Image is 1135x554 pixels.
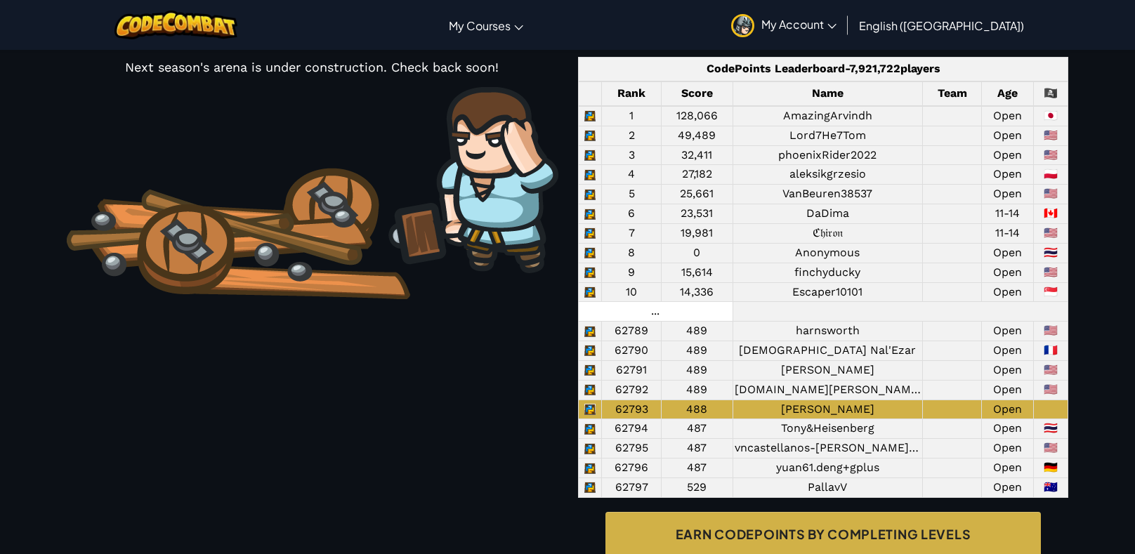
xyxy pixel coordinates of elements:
a: CodeCombat logo [114,11,237,39]
td: Open [982,400,1033,419]
td: python [579,459,602,478]
td: python [579,341,602,361]
td: 8 [602,243,661,263]
td: python [579,145,602,165]
td: 5 [602,185,661,204]
td: python [579,126,602,145]
td: python [579,400,602,419]
td: Open [982,380,1033,400]
td: phoenixRider2022 [733,145,923,165]
span: My Courses [449,18,511,33]
a: My Courses [442,6,530,44]
td: 62789 [602,322,661,341]
td: Open [982,419,1033,439]
td: harnsworth [733,322,923,341]
td: 4 [602,165,661,185]
td: 11-14 [982,223,1033,243]
td: 7 [602,223,661,243]
td: Open [982,106,1033,126]
td: 62792 [602,380,661,400]
td: python [579,360,602,380]
td: AmazingArvindh [733,106,923,126]
td: finchyducky [733,263,923,282]
td: 62796 [602,459,661,478]
span: My Account [761,17,837,32]
td: 25,661 [661,185,733,204]
td: 489 [661,341,733,361]
span: Leaderboard [775,62,845,75]
span: English ([GEOGRAPHIC_DATA]) [859,18,1024,33]
th: Team [923,81,982,106]
td: Open [982,439,1033,459]
td: 128,066 [661,106,733,126]
td: 9 [602,263,661,282]
td: 1 [602,106,661,126]
td: Open [982,165,1033,185]
img: avatar [731,14,754,37]
p: Next season's arena is under construction. Check back soon! [67,57,557,77]
td: Open [982,185,1033,204]
td: Singapore [1033,282,1068,302]
td: Open [982,282,1033,302]
td: python [579,477,602,497]
td: Open [982,263,1033,282]
td: Japan [1033,106,1068,126]
th: Rank [602,81,661,106]
td: vncastellanos-[PERSON_NAME]+gplus [733,439,923,459]
td: 15,614 [661,263,733,282]
td: [DEMOGRAPHIC_DATA] Nal'Ezar [733,341,923,361]
td: PallavV [733,477,923,497]
td: Open [982,477,1033,497]
td: Germany [1033,459,1068,478]
td: United States [1033,223,1068,243]
span: players [900,62,940,75]
td: 19,981 [661,223,733,243]
td: ℭ𝔥𝔦𝔯𝔬𝔫 [733,223,923,243]
td: 489 [661,322,733,341]
td: python [579,419,602,439]
td: Open [982,126,1033,145]
td: Open [982,145,1033,165]
td: 32,411 [661,145,733,165]
td: France [1033,341,1068,361]
td: 62795 [602,439,661,459]
span: CodePoints [707,62,771,75]
td: 23,531 [661,204,733,224]
td: Open [982,360,1033,380]
td: 62794 [602,419,661,439]
td: United States [1033,263,1068,282]
td: United States [1033,126,1068,145]
td: United States [1033,145,1068,165]
td: aleksikgrzesio [733,165,923,185]
td: 487 [661,419,733,439]
td: 62793 [602,400,661,419]
td: python [579,380,602,400]
td: 3 [602,145,661,165]
td: python [579,204,602,224]
td: python [579,263,602,282]
td: United States [1033,185,1068,204]
td: yuan61.deng+gplus [733,459,923,478]
td: Open [982,322,1033,341]
td: 488 [661,400,733,419]
span: 7,921,722 [849,62,900,75]
td: 489 [661,360,733,380]
td: 487 [661,439,733,459]
td: Open [982,341,1033,361]
td: Escaper10101 [733,282,923,302]
td: 0 [661,243,733,263]
td: 10 [602,282,661,302]
td: 489 [661,380,733,400]
td: python [579,282,602,302]
td: United States [1033,439,1068,459]
th: Name [733,81,923,106]
td: python [579,185,602,204]
td: python [579,439,602,459]
td: 62790 [602,341,661,361]
th: Score [661,81,733,106]
td: python [579,165,602,185]
td: [PERSON_NAME] [733,360,923,380]
th: Age [982,81,1033,106]
td: Thailand [1033,243,1068,263]
td: Thailand [1033,419,1068,439]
